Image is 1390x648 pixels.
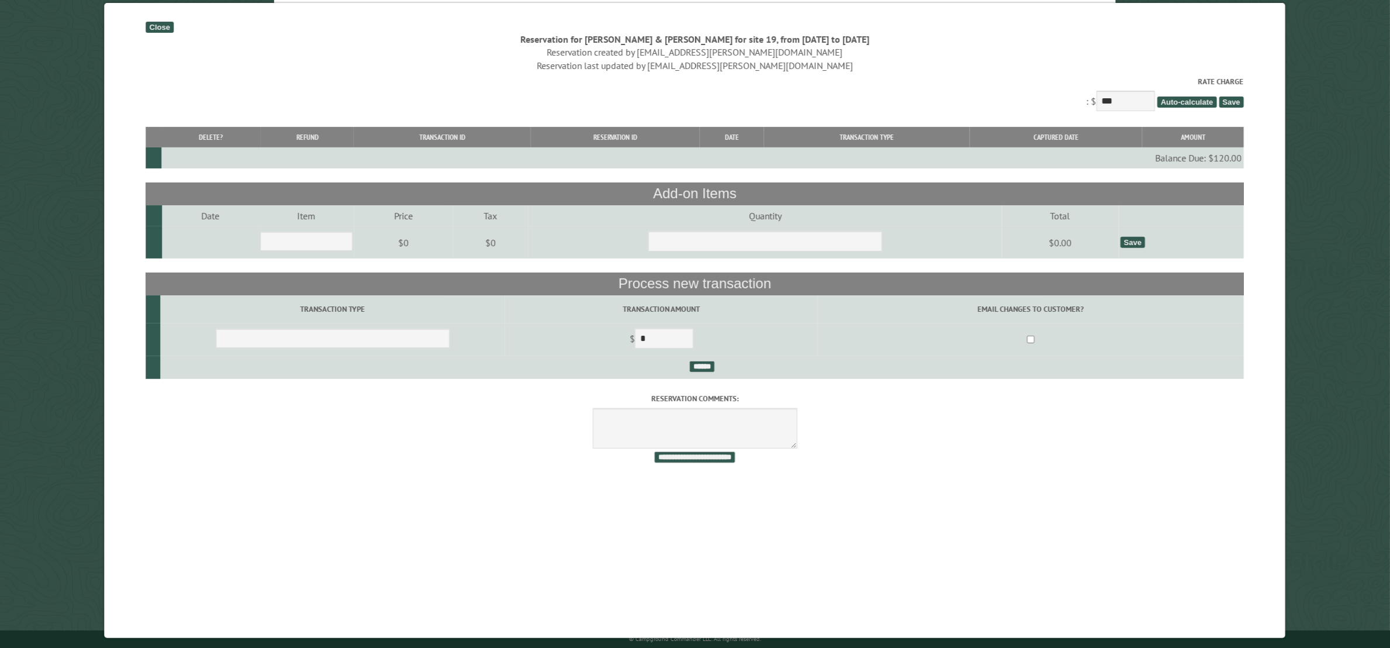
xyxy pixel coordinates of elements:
th: Process new transaction [146,273,1244,295]
label: Transaction Type [162,304,503,315]
div: Reservation for [PERSON_NAME] & [PERSON_NAME] for site 19, from [DATE] to [DATE] [146,33,1244,46]
td: $0.00 [1002,226,1119,259]
th: Transaction ID [354,127,531,147]
td: Item [258,205,354,226]
div: Reservation last updated by [EMAIL_ADDRESS][PERSON_NAME][DOMAIN_NAME] [146,59,1244,72]
td: Date [162,205,258,226]
td: Quantity [528,205,1002,226]
td: $0 [354,226,453,259]
td: Tax [453,205,528,226]
label: Rate Charge [146,76,1244,87]
td: Price [354,205,453,226]
div: Save [1121,237,1145,248]
td: Total [1002,205,1119,226]
th: Reservation ID [531,127,700,147]
td: $ [505,323,818,356]
th: Captured Date [970,127,1143,147]
th: Date [700,127,765,147]
div: : $ [146,76,1244,114]
th: Transaction Type [765,127,970,147]
th: Amount [1143,127,1244,147]
span: Save [1219,96,1244,108]
div: Reservation created by [EMAIL_ADDRESS][PERSON_NAME][DOMAIN_NAME] [146,46,1244,58]
label: Transaction Amount [507,304,816,315]
span: Auto-calculate [1157,96,1217,108]
small: © Campground Commander LLC. All rights reserved. [629,635,761,643]
th: Refund [261,127,354,147]
th: Add-on Items [146,182,1244,205]
div: Close [146,22,174,33]
td: $0 [453,226,528,259]
label: Email changes to customer? [820,304,1243,315]
th: Delete? [161,127,261,147]
label: Reservation comments: [146,393,1244,404]
td: Balance Due: $120.00 [161,147,1244,168]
